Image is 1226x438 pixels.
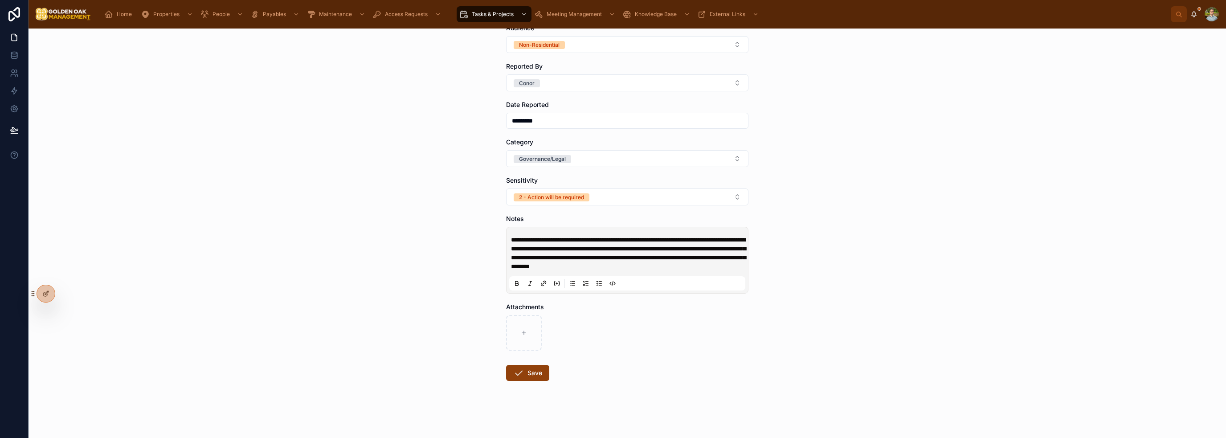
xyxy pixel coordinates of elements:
a: People [197,6,248,22]
span: Maintenance [319,11,352,18]
span: Date Reported [506,101,549,108]
div: Non-Residential [519,41,560,49]
button: Save [506,365,549,381]
span: Home [117,11,132,18]
button: Select Button [506,150,748,167]
button: Unselect GOVERNANCE_LEGAL [514,154,571,163]
a: Knowledge Base [620,6,695,22]
span: Category [506,138,533,146]
span: Knowledge Base [635,11,677,18]
a: Meeting Management [531,6,620,22]
div: Governance/Legal [519,155,566,163]
span: Payables [263,11,286,18]
span: Notes [506,215,524,222]
span: Meeting Management [547,11,602,18]
div: scrollable content [98,4,1171,24]
span: Attachments [506,303,544,311]
a: Tasks & Projects [457,6,531,22]
a: Maintenance [304,6,370,22]
a: Properties [138,6,197,22]
img: App logo [36,7,91,21]
div: Conor [519,79,535,87]
span: Properties [153,11,180,18]
div: 2 - Action will be required [519,193,584,201]
span: Tasks & Projects [472,11,514,18]
span: Access Requests [385,11,428,18]
span: External Links [710,11,745,18]
a: Payables [248,6,304,22]
a: Access Requests [370,6,445,22]
span: People [213,11,230,18]
span: Sensitivity [506,176,538,184]
button: Select Button [506,74,748,91]
a: External Links [695,6,763,22]
button: Select Button [506,188,748,205]
span: Reported By [506,62,543,70]
a: Home [102,6,138,22]
button: Select Button [506,36,748,53]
